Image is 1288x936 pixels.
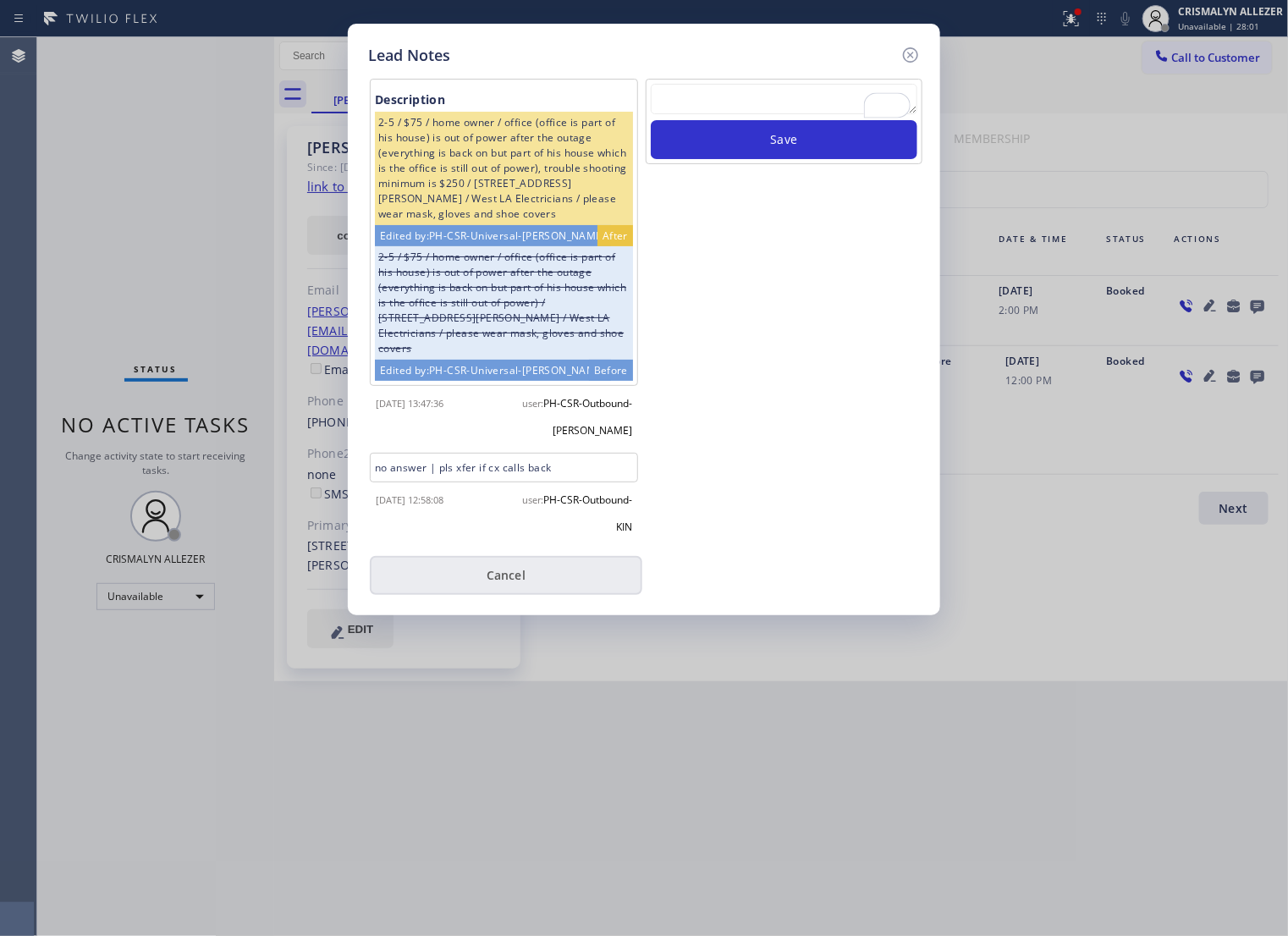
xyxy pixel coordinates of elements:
[589,360,633,381] div: Before
[376,493,443,506] span: [DATE] 12:58:08
[543,396,632,438] span: PH-CSR-Outbound-[PERSON_NAME]
[597,225,633,246] div: After
[651,84,917,114] textarea: To enrich screen reader interactions, please activate Accessibility in Grammarly extension settings
[651,120,917,159] button: Save
[368,44,450,67] h5: Lead Notes
[375,89,633,112] div: Description
[375,246,633,360] div: 2-5 / $75 / home owner / office (office is part of his house) is out of power after the outage (e...
[375,112,633,225] div: 2-5 / $75 / home owner / office (office is part of his house) is out of power after the outage (e...
[522,493,543,506] span: user:
[376,397,443,410] span: [DATE] 13:47:36
[375,225,611,246] div: Edited by: PH-CSR-Universal-[PERSON_NAME]
[375,360,611,381] div: Edited by: PH-CSR-Universal-[PERSON_NAME]
[522,397,543,410] span: user:
[370,556,642,595] button: Cancel
[543,493,632,534] span: PH-CSR-Outbound-KIN
[370,453,638,482] div: no answer | pls xfer if cx calls back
